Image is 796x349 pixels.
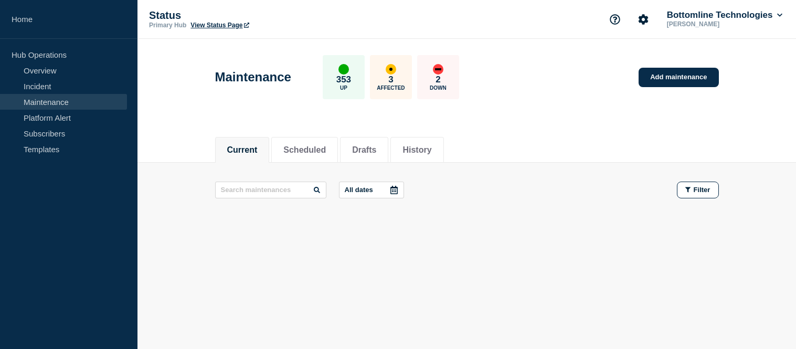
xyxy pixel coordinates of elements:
a: Add maintenance [639,68,718,87]
button: Bottomline Technologies [665,10,784,20]
input: Search maintenances [215,182,326,198]
button: Current [227,145,258,155]
button: Scheduled [283,145,326,155]
a: View Status Page [190,22,249,29]
p: Primary Hub [149,22,186,29]
p: Affected [377,85,405,91]
p: Status [149,9,359,22]
button: All dates [339,182,404,198]
div: down [433,64,443,75]
button: Filter [677,182,719,198]
button: Account settings [632,8,654,30]
p: 3 [388,75,393,85]
div: up [338,64,349,75]
p: [PERSON_NAME] [665,20,774,28]
p: 2 [436,75,440,85]
p: All dates [345,186,373,194]
h1: Maintenance [215,70,291,84]
div: affected [386,64,396,75]
p: Down [430,85,447,91]
span: Filter [694,186,710,194]
button: Support [604,8,626,30]
button: History [402,145,431,155]
p: 353 [336,75,351,85]
p: Up [340,85,347,91]
button: Drafts [352,145,376,155]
